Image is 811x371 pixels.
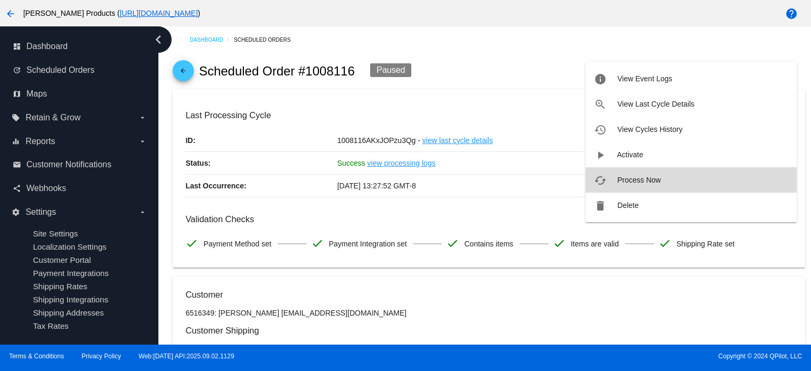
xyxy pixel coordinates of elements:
[594,98,607,111] mat-icon: zoom_in
[594,199,607,212] mat-icon: delete
[594,174,607,187] mat-icon: cached
[594,123,607,136] mat-icon: history
[617,176,661,184] span: Process Now
[617,100,694,108] span: View Last Cycle Details
[594,149,607,161] mat-icon: play_arrow
[617,74,672,83] span: View Event Logs
[594,73,607,85] mat-icon: info
[617,150,644,159] span: Activate
[617,125,682,134] span: View Cycles History
[617,201,638,210] span: Delete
